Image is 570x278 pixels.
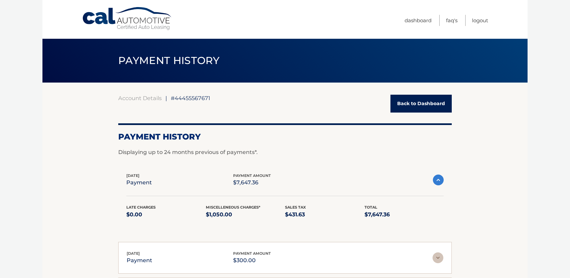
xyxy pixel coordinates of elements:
[433,175,444,185] img: accordion-active.svg
[126,210,206,219] p: $0.00
[82,7,173,31] a: Cal Automotive
[233,178,271,187] p: $7,647.36
[118,95,162,101] a: Account Details
[118,54,220,67] span: PAYMENT HISTORY
[446,15,457,26] a: FAQ's
[365,210,444,219] p: $7,647.36
[171,95,210,101] span: #44455567671
[405,15,432,26] a: Dashboard
[127,256,152,265] p: payment
[365,205,377,210] span: Total
[206,205,260,210] span: Miscelleneous Charges*
[126,173,139,178] span: [DATE]
[118,148,452,156] p: Displaying up to 24 months previous of payments*.
[127,251,140,256] span: [DATE]
[233,251,271,256] span: payment amount
[285,205,306,210] span: Sales Tax
[285,210,365,219] p: $431.63
[206,210,285,219] p: $1,050.00
[233,256,271,265] p: $300.00
[165,95,167,101] span: |
[433,252,443,263] img: accordion-rest.svg
[233,173,271,178] span: payment amount
[390,95,452,113] a: Back to Dashboard
[126,205,156,210] span: Late Charges
[118,132,452,142] h2: Payment History
[126,178,152,187] p: payment
[472,15,488,26] a: Logout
